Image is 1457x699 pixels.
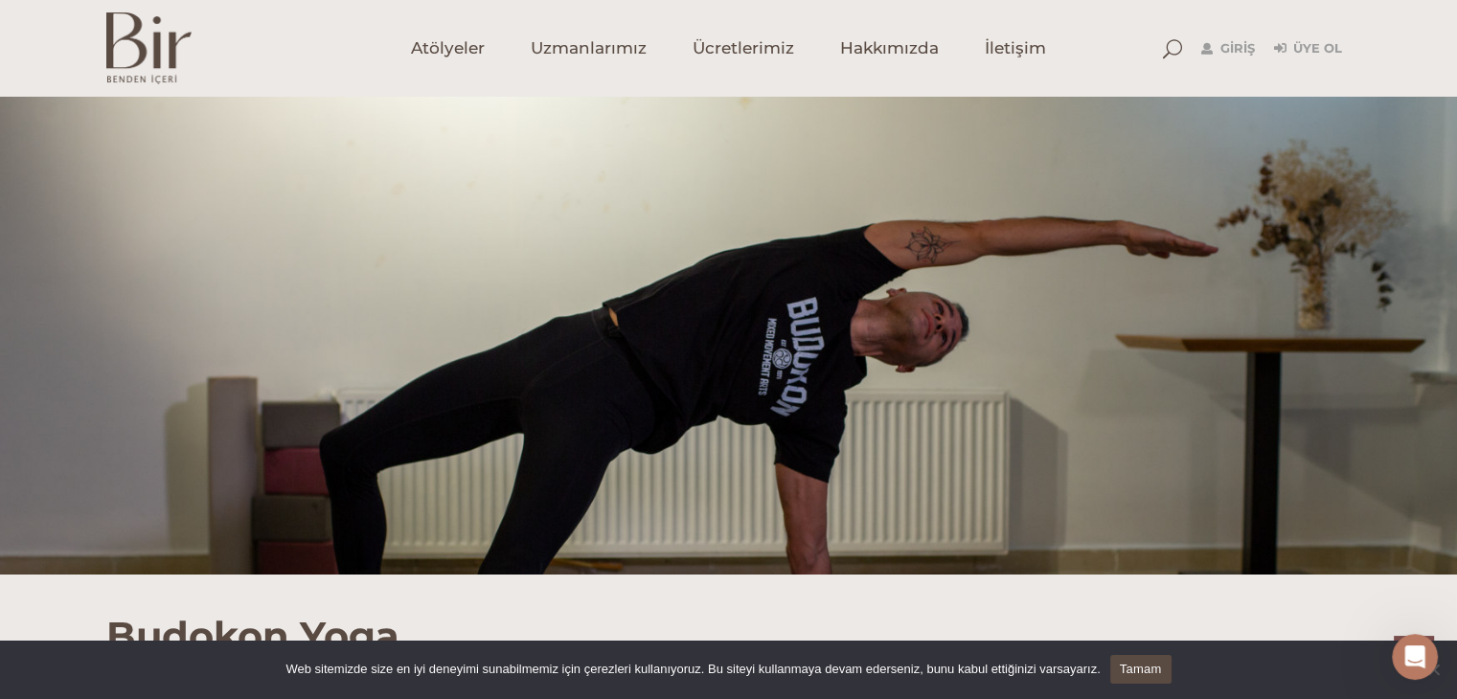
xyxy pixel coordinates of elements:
[531,37,647,59] span: Uzmanlarımız
[285,660,1100,679] span: Web sitemizde size en iyi deneyimi sunabilmemiz için çerezleri kullanıyoruz. Bu siteyi kullanmaya...
[840,37,939,59] span: Hakkımızda
[411,37,485,59] span: Atölyeler
[106,575,1352,659] h1: Budokon Yoga
[1392,634,1438,680] iframe: Intercom live chat
[985,37,1046,59] span: İletişim
[1274,37,1342,60] a: Üye Ol
[693,37,794,59] span: Ücretlerimiz
[1110,655,1172,684] a: Tamam
[1201,37,1255,60] a: Giriş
